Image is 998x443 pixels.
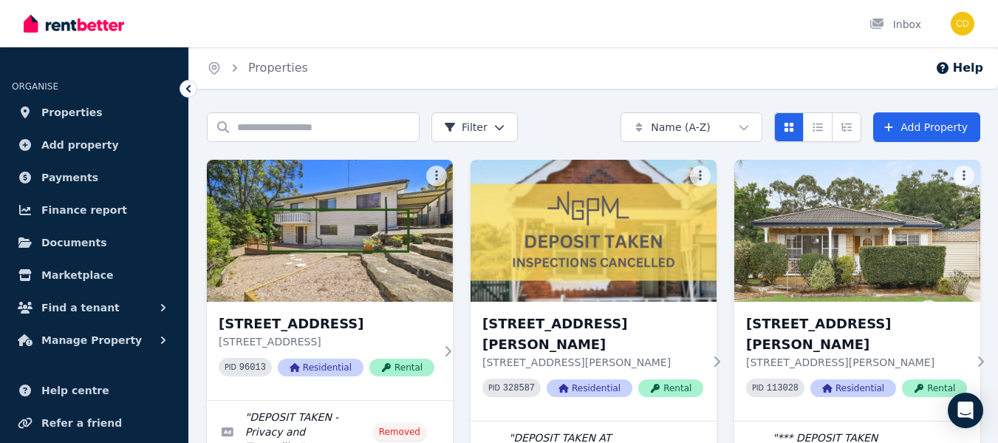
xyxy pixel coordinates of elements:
[482,314,703,355] h3: [STREET_ADDRESS][PERSON_NAME]
[12,130,177,160] a: Add property
[621,112,762,142] button: Name (A-Z)
[651,120,711,135] span: Name (A-Z)
[471,160,717,421] a: 1/2 Eric Street, Lilyfield[STREET_ADDRESS][PERSON_NAME][STREET_ADDRESS][PERSON_NAME]PID 328587Res...
[239,362,266,373] code: 96013
[503,383,535,393] code: 328587
[278,359,363,376] span: Residential
[219,314,434,334] h3: [STREET_ADDRESS]
[225,363,236,371] small: PID
[12,195,177,225] a: Finance report
[41,331,142,349] span: Manage Property
[41,414,122,432] span: Refer a friend
[746,355,967,370] p: [STREET_ADDRESS][PERSON_NAME]
[12,81,58,92] span: ORGANISE
[41,382,109,399] span: Help centre
[12,98,177,127] a: Properties
[369,359,434,376] span: Rental
[12,163,177,192] a: Payments
[41,169,98,186] span: Payments
[12,408,177,438] a: Refer a friend
[248,61,308,75] a: Properties
[24,13,124,35] img: RentBetter
[752,384,764,392] small: PID
[41,201,127,219] span: Finance report
[12,376,177,405] a: Help centre
[41,104,103,121] span: Properties
[774,112,861,142] div: View options
[734,160,980,421] a: 1/5 Kings Road, Brighton-Le-Sands[STREET_ADDRESS][PERSON_NAME][STREET_ADDRESS][PERSON_NAME]PID 11...
[935,59,983,77] button: Help
[41,299,120,317] span: Find a tenant
[803,112,833,142] button: Compact list view
[638,379,703,397] span: Rental
[189,47,326,89] nav: Breadcrumb
[954,166,974,186] button: More options
[207,160,453,302] img: 1/1A Neptune Street, Padstow
[774,112,804,142] button: Card view
[207,160,453,400] a: 1/1A Neptune Street, Padstow[STREET_ADDRESS][STREET_ADDRESS]PID 96013ResidentialRental
[810,379,896,397] span: Residential
[471,160,717,302] img: 1/2 Eric Street, Lilyfield
[902,379,967,397] span: Rental
[41,234,107,251] span: Documents
[482,355,703,370] p: [STREET_ADDRESS][PERSON_NAME]
[734,160,980,302] img: 1/5 Kings Road, Brighton-Le-Sands
[948,393,983,428] div: Open Intercom Messenger
[547,379,632,397] span: Residential
[219,334,434,349] p: [STREET_ADDRESS]
[873,112,980,142] a: Add Property
[951,12,974,35] img: Chris Dimitropoulos
[869,17,921,32] div: Inbox
[12,325,177,355] button: Manage Property
[832,112,861,142] button: Expanded list view
[431,112,518,142] button: Filter
[444,120,488,135] span: Filter
[488,384,500,392] small: PID
[690,166,711,186] button: More options
[746,314,967,355] h3: [STREET_ADDRESS][PERSON_NAME]
[41,136,119,154] span: Add property
[12,228,177,257] a: Documents
[767,383,799,393] code: 113028
[41,266,113,284] span: Marketplace
[12,260,177,290] a: Marketplace
[12,293,177,322] button: Find a tenant
[426,166,447,186] button: More options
